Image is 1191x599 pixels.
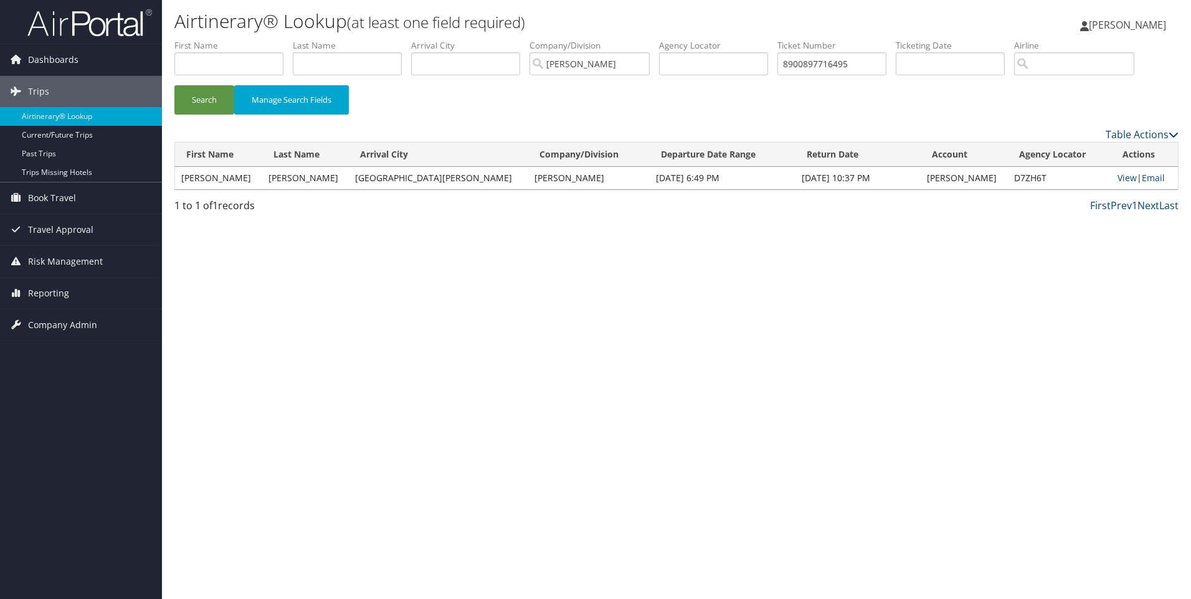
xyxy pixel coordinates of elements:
span: 1 [212,199,218,212]
td: [PERSON_NAME] [921,167,1008,189]
a: First [1090,199,1111,212]
small: (at least one field required) [347,12,525,32]
span: Risk Management [28,246,103,277]
th: Company/Division [528,143,650,167]
span: Travel Approval [28,214,93,245]
a: Email [1142,172,1165,184]
td: D7ZH6T [1008,167,1111,189]
button: Manage Search Fields [234,85,349,115]
td: [PERSON_NAME] [262,167,349,189]
label: Company/Division [529,39,659,52]
th: Agency Locator: activate to sort column ascending [1008,143,1111,167]
div: 1 to 1 of records [174,198,412,219]
label: Arrival City [411,39,529,52]
label: Airline [1014,39,1144,52]
a: Prev [1111,199,1132,212]
td: [DATE] 10:37 PM [795,167,921,189]
th: Account: activate to sort column ascending [921,143,1008,167]
label: Ticketing Date [896,39,1014,52]
h1: Airtinerary® Lookup [174,8,844,34]
img: airportal-logo.png [27,8,152,37]
th: Return Date: activate to sort column ascending [795,143,921,167]
td: [DATE] 6:49 PM [650,167,796,189]
label: Agency Locator [659,39,777,52]
th: Arrival City: activate to sort column ascending [349,143,528,167]
a: Next [1137,199,1159,212]
a: View [1117,172,1137,184]
span: Book Travel [28,182,76,214]
button: Search [174,85,234,115]
span: Company Admin [28,309,97,341]
td: | [1111,167,1178,189]
span: Reporting [28,278,69,309]
th: Last Name: activate to sort column ascending [262,143,349,167]
label: First Name [174,39,293,52]
span: Dashboards [28,44,78,75]
td: [GEOGRAPHIC_DATA][PERSON_NAME] [349,167,528,189]
a: 1 [1132,199,1137,212]
td: [PERSON_NAME] [528,167,650,189]
th: First Name: activate to sort column ascending [175,143,262,167]
label: Last Name [293,39,411,52]
td: [PERSON_NAME] [175,167,262,189]
th: Actions [1111,143,1178,167]
a: Last [1159,199,1179,212]
a: Table Actions [1106,128,1179,141]
th: Departure Date Range: activate to sort column ascending [650,143,796,167]
span: [PERSON_NAME] [1089,18,1166,32]
a: [PERSON_NAME] [1080,6,1179,44]
label: Ticket Number [777,39,896,52]
span: Trips [28,76,49,107]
